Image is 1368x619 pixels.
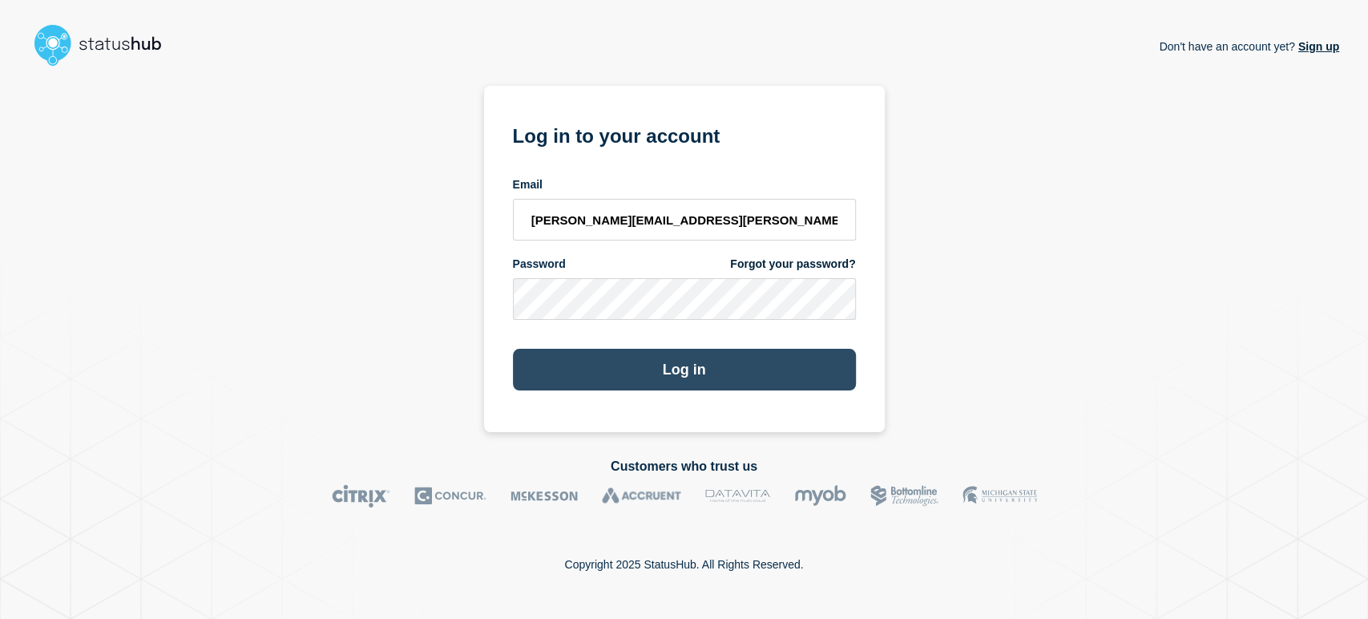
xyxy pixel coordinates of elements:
img: DataVita logo [705,484,770,508]
a: Sign up [1295,40,1339,53]
img: MSU logo [962,484,1037,508]
img: myob logo [794,484,846,508]
a: Forgot your password? [730,257,855,272]
p: Don't have an account yet? [1159,27,1339,66]
h1: Log in to your account [513,119,856,149]
h2: Customers who trust us [29,459,1339,474]
button: Log in [513,349,856,390]
span: Email [513,177,543,192]
img: StatusHub logo [29,19,181,71]
img: Concur logo [414,484,486,508]
input: email input [513,199,856,241]
img: Accruent logo [602,484,681,508]
p: Copyright 2025 StatusHub. All Rights Reserved. [564,558,803,571]
img: McKesson logo [510,484,578,508]
img: Citrix logo [332,484,390,508]
input: password input [513,278,856,320]
span: Password [513,257,566,272]
img: Bottomline logo [870,484,938,508]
